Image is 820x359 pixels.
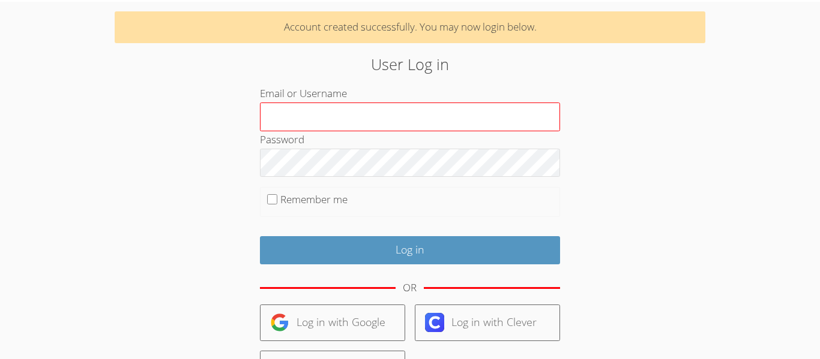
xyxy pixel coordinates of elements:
label: Remember me [280,192,348,206]
div: OR [403,279,417,297]
p: Account created successfully. You may now login below. [115,11,705,43]
img: google-logo-50288ca7cdecda66e5e0955fdab243c47b7ad437acaf1139b6f446037453330a.svg [270,313,289,332]
input: Log in [260,236,560,264]
label: Email or Username [260,86,347,100]
img: clever-logo-6eab21bc6e7a338710f1a6ff85c0baf02591cd810cc4098c63d3a4b26e2feb20.svg [425,313,444,332]
a: Log in with Google [260,304,405,341]
label: Password [260,132,304,146]
a: Log in with Clever [415,304,560,341]
h2: User Log in [188,53,632,76]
